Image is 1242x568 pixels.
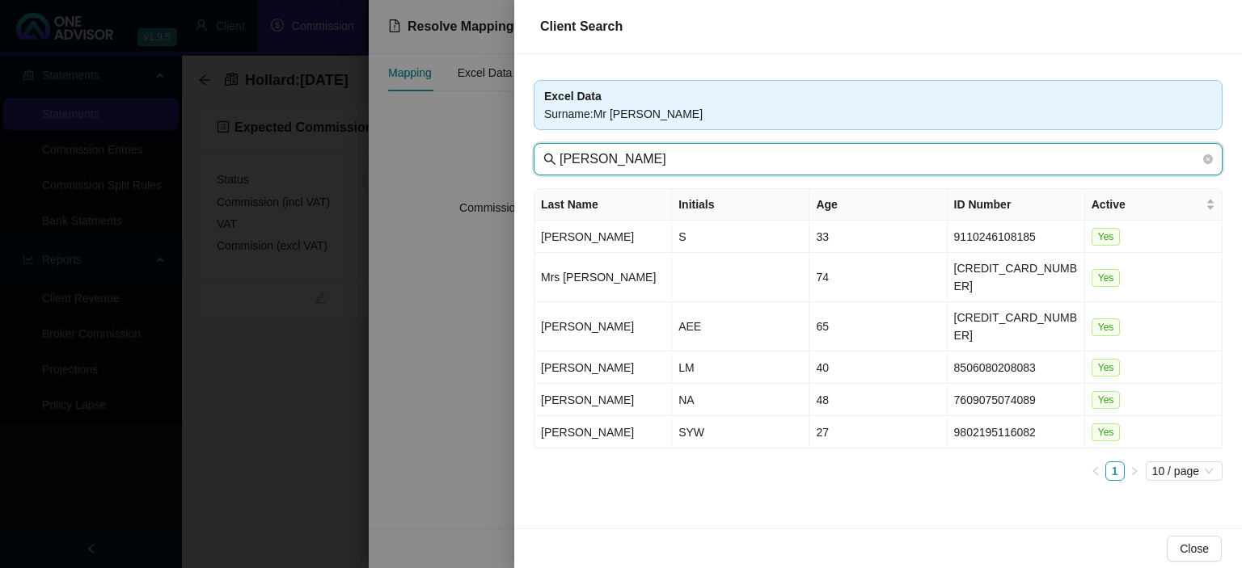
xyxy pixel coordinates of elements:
[809,189,947,221] th: Age
[672,221,809,253] td: S
[534,189,672,221] th: Last Name
[816,426,829,439] span: 27
[1086,461,1105,481] li: Previous Page
[1091,466,1100,476] span: left
[1130,466,1139,476] span: right
[816,271,829,284] span: 74
[672,416,809,448] td: SYW
[1125,461,1144,481] button: right
[1203,152,1213,166] span: close-circle
[540,19,623,33] span: Client Search
[1203,154,1213,164] span: close-circle
[1092,391,1121,409] span: Yes
[1092,423,1121,441] span: Yes
[948,189,1085,221] th: ID Number
[1106,462,1124,480] a: 1
[543,153,556,166] span: search
[948,384,1085,416] td: 7609075074089
[672,302,809,351] td: AEE
[1092,318,1121,336] span: Yes
[1092,196,1202,213] span: Active
[1146,461,1223,481] div: Page Size
[1086,461,1105,481] button: left
[948,221,1085,253] td: 9110246108185
[1167,536,1222,562] button: Close
[816,361,829,374] span: 40
[544,105,1212,123] div: Surname : Mr [PERSON_NAME]
[948,416,1085,448] td: 9802195116082
[544,90,602,103] b: Excel Data
[534,384,672,416] td: [PERSON_NAME]
[948,351,1085,384] td: 8506080208083
[534,351,672,384] td: [PERSON_NAME]
[816,393,829,406] span: 48
[672,189,809,221] th: Initials
[948,302,1085,351] td: [CREDIT_CARD_NUMBER]
[534,253,672,302] td: Mrs [PERSON_NAME]
[948,253,1085,302] td: [CREDIT_CARD_NUMBER]
[1092,269,1121,287] span: Yes
[672,351,809,384] td: LM
[672,384,809,416] td: NA
[534,302,672,351] td: [PERSON_NAME]
[1092,228,1121,246] span: Yes
[1180,540,1209,557] span: Close
[816,230,829,243] span: 33
[1085,189,1223,221] th: Active
[1125,461,1144,481] li: Next Page
[1152,462,1216,480] span: 10 / page
[534,416,672,448] td: [PERSON_NAME]
[534,221,672,253] td: [PERSON_NAME]
[816,320,829,333] span: 65
[1105,461,1125,481] li: 1
[560,149,1200,169] input: Last Name
[1092,359,1121,377] span: Yes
